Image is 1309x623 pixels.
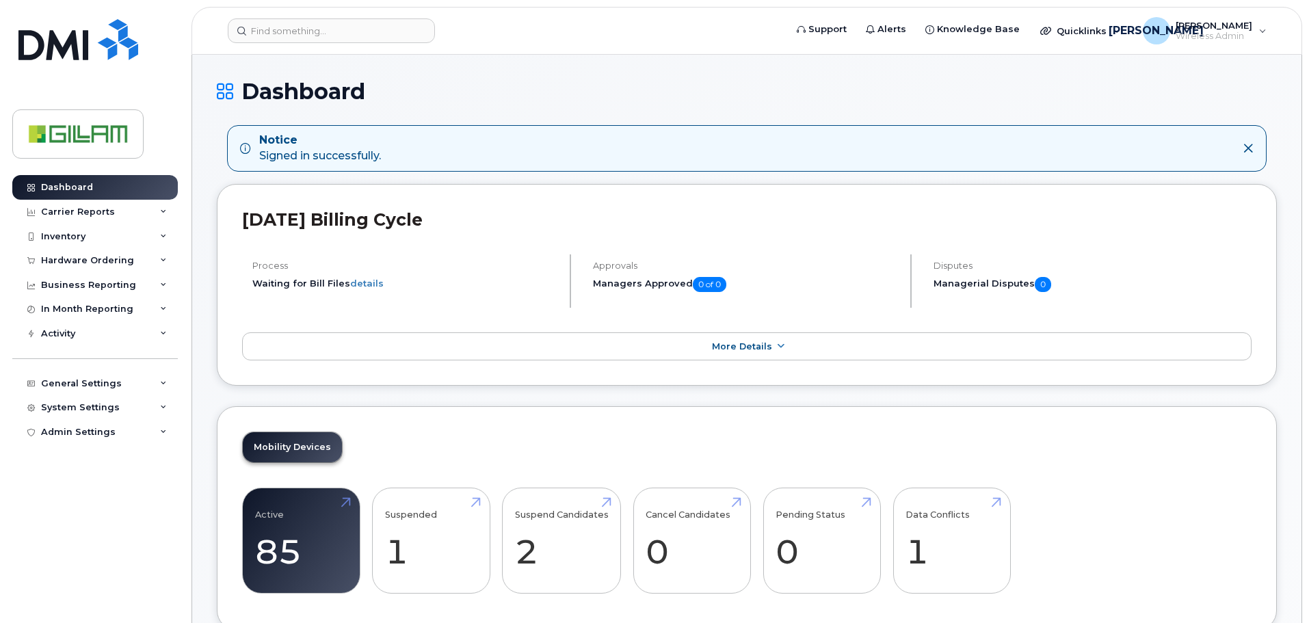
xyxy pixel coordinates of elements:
[252,277,558,290] li: Waiting for Bill Files
[515,496,609,586] a: Suspend Candidates 2
[776,496,868,586] a: Pending Status 0
[593,277,899,292] h5: Managers Approved
[934,277,1252,292] h5: Managerial Disputes
[259,133,381,164] div: Signed in successfully.
[217,79,1277,103] h1: Dashboard
[905,496,998,586] a: Data Conflicts 1
[350,278,384,289] a: details
[646,496,738,586] a: Cancel Candidates 0
[712,341,772,352] span: More Details
[693,277,726,292] span: 0 of 0
[242,209,1252,230] h2: [DATE] Billing Cycle
[593,261,899,271] h4: Approvals
[1035,277,1051,292] span: 0
[934,261,1252,271] h4: Disputes
[259,133,381,148] strong: Notice
[255,496,347,586] a: Active 85
[243,432,342,462] a: Mobility Devices
[385,496,477,586] a: Suspended 1
[252,261,558,271] h4: Process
